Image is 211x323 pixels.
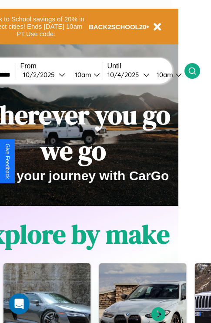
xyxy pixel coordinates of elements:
[68,70,103,79] button: 10am
[150,70,184,79] button: 10am
[9,293,30,314] iframe: Intercom live chat
[4,144,10,179] div: Give Feedback
[89,23,147,30] b: BACK2SCHOOL20
[70,71,94,79] div: 10am
[20,70,68,79] button: 10/2/2025
[23,71,59,79] div: 10 / 2 / 2025
[20,62,103,70] label: From
[107,62,184,70] label: Until
[152,71,175,79] div: 10am
[107,71,143,79] div: 10 / 4 / 2025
